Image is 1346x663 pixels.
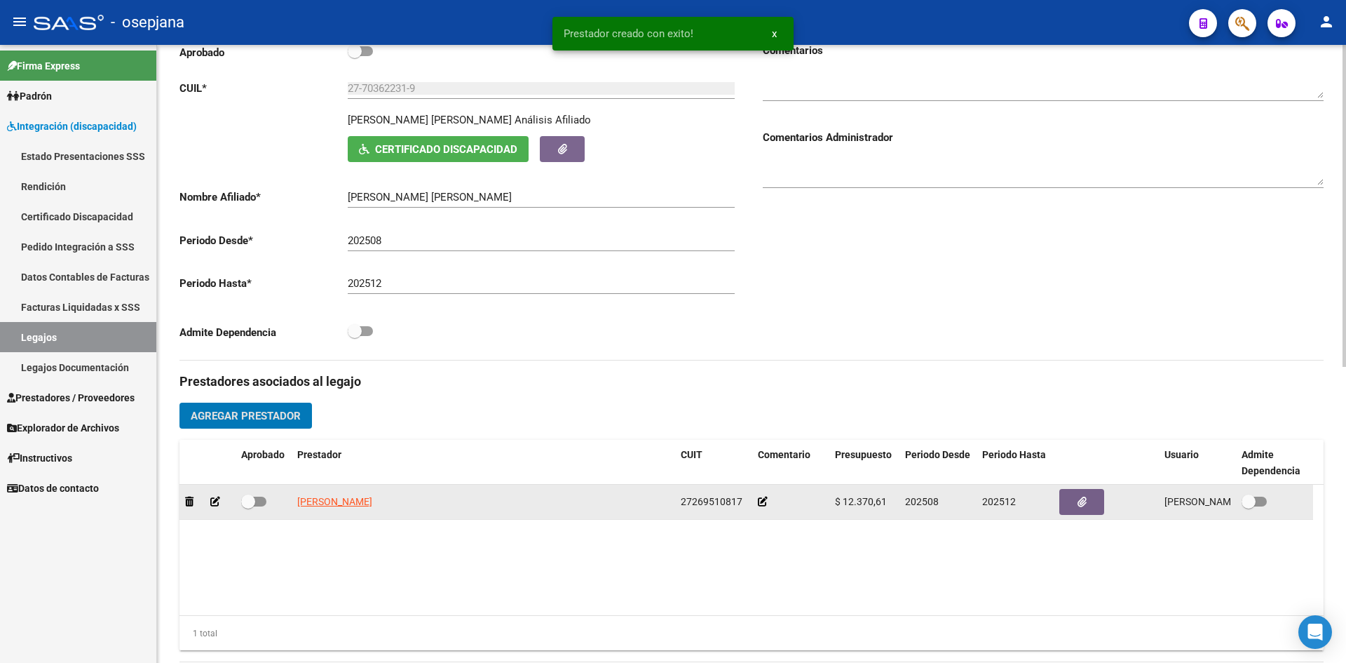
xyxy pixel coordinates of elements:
span: Instructivos [7,450,72,466]
span: Prestador [297,449,341,460]
h3: Comentarios Administrador [763,130,1324,145]
span: 27269510817 [681,496,742,507]
div: Open Intercom Messenger [1298,615,1332,649]
datatable-header-cell: Periodo Hasta [977,440,1054,486]
mat-icon: person [1318,13,1335,30]
datatable-header-cell: Usuario [1159,440,1236,486]
span: Presupuesto [835,449,892,460]
p: Periodo Desde [179,233,348,248]
mat-icon: menu [11,13,28,30]
span: Padrón [7,88,52,104]
h3: Prestadores asociados al legajo [179,372,1324,391]
p: Aprobado [179,45,348,60]
span: Usuario [1164,449,1199,460]
button: Agregar Prestador [179,403,312,429]
span: 202508 [905,496,939,507]
div: Análisis Afiliado [515,112,591,128]
p: Periodo Hasta [179,276,348,291]
span: Comentario [758,449,810,460]
span: Prestadores / Proveedores [7,390,135,406]
span: Explorador de Archivos [7,420,119,436]
span: Certificado Discapacidad [375,143,517,156]
span: Prestador creado con exito! [564,27,693,41]
datatable-header-cell: Presupuesto [829,440,899,486]
span: Datos de contacto [7,481,99,496]
span: $ 12.370,61 [835,496,887,507]
h3: Comentarios [763,43,1324,58]
span: Agregar Prestador [191,410,301,422]
span: Aprobado [241,449,285,460]
span: Firma Express [7,58,80,74]
datatable-header-cell: Comentario [752,440,829,486]
span: Integración (discapacidad) [7,119,137,134]
p: Nombre Afiliado [179,189,348,205]
span: [PERSON_NAME] [DATE] [1164,496,1274,507]
datatable-header-cell: Prestador [292,440,675,486]
datatable-header-cell: Periodo Desde [899,440,977,486]
span: 202512 [982,496,1016,507]
datatable-header-cell: CUIT [675,440,752,486]
span: - osepjana [111,7,184,38]
span: [PERSON_NAME] [297,496,372,507]
button: Certificado Discapacidad [348,136,529,162]
span: Admite Dependencia [1242,449,1300,476]
span: Periodo Hasta [982,449,1046,460]
p: CUIL [179,81,348,96]
div: 1 total [179,626,217,641]
span: x [772,27,777,40]
datatable-header-cell: Aprobado [236,440,292,486]
p: [PERSON_NAME] [PERSON_NAME] [348,112,512,128]
p: Admite Dependencia [179,325,348,340]
datatable-header-cell: Admite Dependencia [1236,440,1313,486]
span: Periodo Desde [905,449,970,460]
span: CUIT [681,449,702,460]
button: x [761,21,788,46]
